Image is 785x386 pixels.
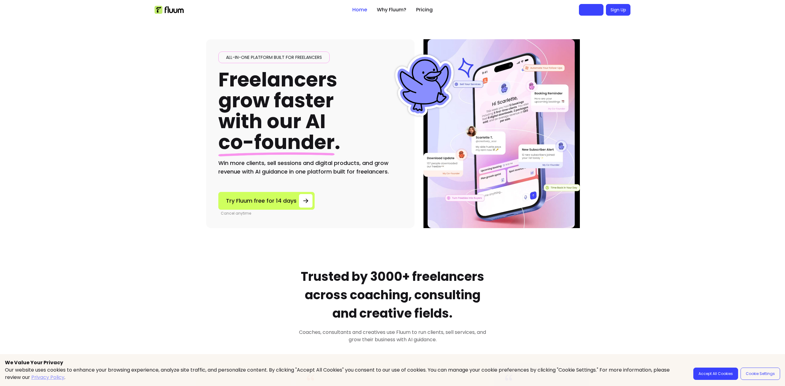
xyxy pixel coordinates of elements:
a: Login [579,4,603,16]
span: Try Fluum free for 14 days [226,197,297,205]
img: Fluum Logo [155,6,184,14]
h1: Freelancers grow faster with our AI . [218,69,340,153]
img: Fluum Duck sticker [394,55,455,116]
p: Our website uses cookies to enhance your browsing experience, analyze site traffic, and personali... [5,366,686,381]
a: Why Fluum? [377,6,406,13]
h2: Win more clients, sell sessions and digital products, and grow revenue with AI guidance in one pl... [218,159,402,176]
a: Home [352,6,367,13]
h2: Trusted by 3000+ freelancers across coaching, consulting and creative fields. [293,267,492,323]
a: Sign Up [606,4,630,16]
img: Illustration of Fluum AI Co-Founder on a smartphone, showing solo business performance insights s... [424,39,579,228]
button: Cookie Settings [741,368,780,380]
a: Try Fluum free for 14 days [218,192,315,210]
span: co-founder [218,128,335,156]
h3: Coaches, consultants and creatives use Fluum to run clients, sell services, and grow their busine... [293,329,492,343]
span: All-in-one platform built for freelancers [224,54,324,60]
button: Accept All Cookies [693,368,738,380]
a: Privacy Policy [31,374,64,381]
a: Pricing [416,6,433,13]
p: Cancel anytime [221,211,315,216]
p: We Value Your Privacy [5,359,780,366]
